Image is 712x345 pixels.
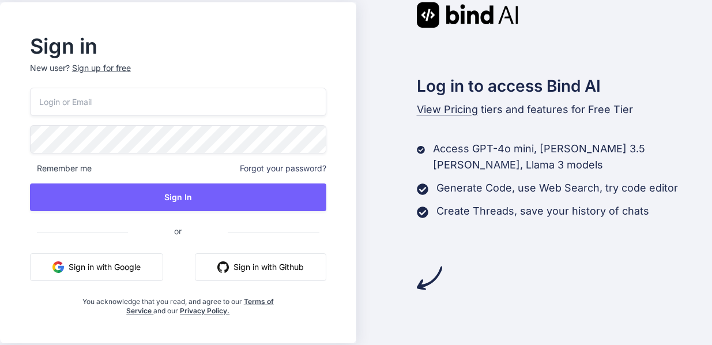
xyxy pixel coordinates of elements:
[30,163,92,174] span: Remember me
[417,265,442,291] img: arrow
[417,2,518,28] img: Bind AI logo
[30,88,326,116] input: Login or Email
[436,180,678,196] p: Generate Code, use Web Search, try code editor
[30,253,163,281] button: Sign in with Google
[30,183,326,211] button: Sign In
[72,62,131,74] div: Sign up for free
[217,261,229,273] img: github
[240,163,326,174] span: Forgot your password?
[180,306,229,315] a: Privacy Policy.
[30,37,326,55] h2: Sign in
[52,261,64,273] img: google
[417,103,478,115] span: View Pricing
[195,253,326,281] button: Sign in with Github
[79,290,277,316] div: You acknowledge that you read, and agree to our and our
[30,62,326,88] p: New user?
[128,217,228,245] span: or
[436,203,649,219] p: Create Threads, save your history of chats
[126,297,274,315] a: Terms of Service
[433,141,712,173] p: Access GPT-4o mini, [PERSON_NAME] 3.5 [PERSON_NAME], Llama 3 models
